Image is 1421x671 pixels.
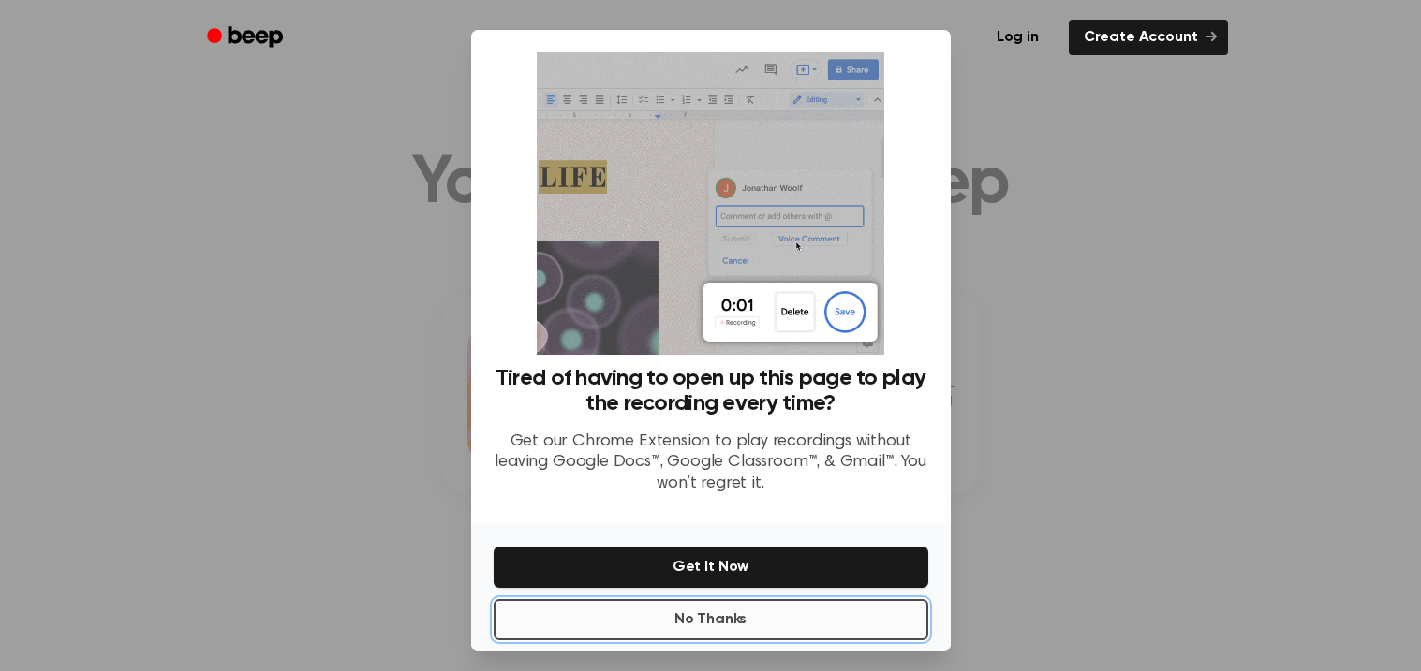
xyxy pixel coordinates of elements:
[494,431,928,495] p: Get our Chrome Extension to play recordings without leaving Google Docs™, Google Classroom™, & Gm...
[494,366,928,416] h3: Tired of having to open up this page to play the recording every time?
[1069,20,1228,55] a: Create Account
[494,547,928,588] button: Get It Now
[494,599,928,640] button: No Thanks
[978,16,1058,59] a: Log in
[537,52,884,355] img: Beep extension in action
[194,20,300,56] a: Beep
